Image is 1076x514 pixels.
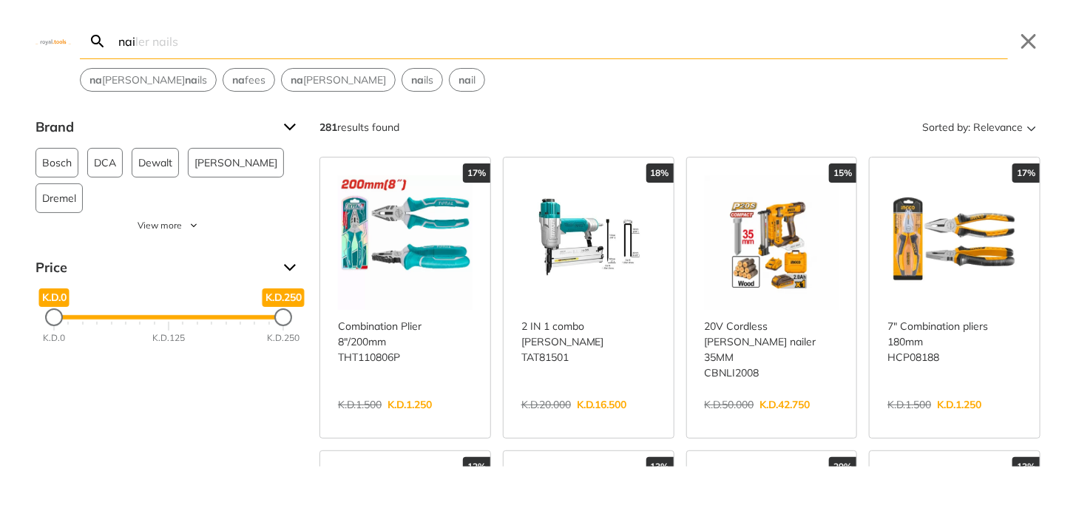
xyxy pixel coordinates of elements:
[1017,30,1041,53] button: Close
[35,38,71,44] img: Close
[402,69,442,91] button: Select suggestion: nails
[402,68,443,92] div: Suggestion: nails
[87,148,123,177] button: DCA
[223,68,275,92] div: Suggestion: nafees
[89,72,207,88] span: [PERSON_NAME] ils
[115,24,1008,58] input: Search…
[35,219,302,232] button: View more
[459,73,471,87] strong: na
[185,73,197,87] strong: na
[829,163,856,183] div: 15%
[646,457,674,476] div: 13%
[463,163,490,183] div: 17%
[459,72,476,88] span: il
[89,73,102,87] strong: na
[291,72,386,88] span: [PERSON_NAME]
[319,115,399,139] div: results found
[35,115,272,139] span: Brand
[281,68,396,92] div: Suggestion: nailer
[35,183,83,213] button: Dremel
[1023,118,1041,136] svg: Sort
[646,163,674,183] div: 18%
[188,148,284,177] button: [PERSON_NAME]
[450,69,484,91] button: Select suggestion: nail
[1012,163,1040,183] div: 17%
[463,457,490,476] div: 12%
[42,184,76,212] span: Dremel
[223,69,274,91] button: Select suggestion: nafees
[411,72,433,88] span: ils
[919,115,1041,139] button: Sorted by:Relevance Sort
[232,72,265,88] span: fees
[232,73,245,87] strong: na
[132,148,179,177] button: Dewalt
[42,149,72,177] span: Bosch
[194,149,277,177] span: [PERSON_NAME]
[138,149,172,177] span: Dewalt
[1012,457,1040,476] div: 13%
[274,308,292,326] div: Maximum Price
[138,219,182,232] span: View more
[319,121,337,134] strong: 281
[973,115,1023,139] span: Relevance
[35,256,272,280] span: Price
[449,68,485,92] div: Suggestion: nail
[43,332,65,345] div: K.D.0
[829,457,856,476] div: 29%
[152,332,185,345] div: K.D.125
[94,149,116,177] span: DCA
[45,308,63,326] div: Minimum Price
[89,33,106,50] svg: Search
[411,73,424,87] strong: na
[81,69,216,91] button: Select suggestion: nailer nails
[35,148,78,177] button: Bosch
[267,332,300,345] div: K.D.250
[282,69,395,91] button: Select suggestion: nailer
[291,73,303,87] strong: na
[80,68,217,92] div: Suggestion: nailer nails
